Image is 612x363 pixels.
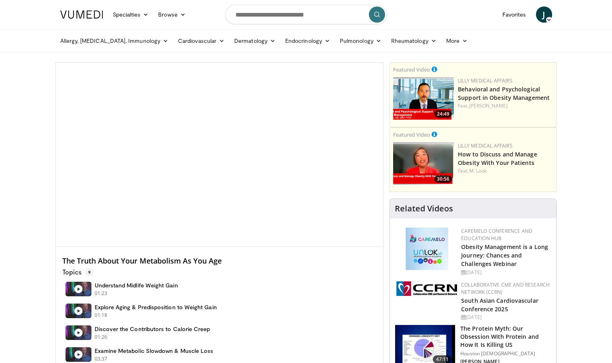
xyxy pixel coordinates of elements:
div: [DATE] [461,314,550,321]
div: [DATE] [461,269,550,276]
p: 03:37 [95,355,108,363]
h4: Understand Midlife Weight Gain [95,282,178,289]
div: Feat. [458,102,553,110]
a: Dermatology [229,33,280,49]
a: Favorites [498,6,531,23]
a: Lilly Medical Affairs [458,77,512,84]
a: Endocrinology [280,33,335,49]
a: Collaborative CME and Research Network (CCRN) [461,281,550,295]
img: c98a6a29-1ea0-4bd5-8cf5-4d1e188984a7.png.150x105_q85_crop-smart_upscale.png [393,142,454,185]
a: M. Look [469,167,487,174]
a: South Asian Cardiovascular Conference 2025 [461,297,538,313]
a: More [441,33,472,49]
a: 24:49 [393,77,454,120]
img: ba3304f6-7838-4e41-9c0f-2e31ebde6754.png.150x105_q85_crop-smart_upscale.png [393,77,454,120]
p: Houston [DEMOGRAPHIC_DATA] [460,350,551,357]
a: Obesity Management is a Long Journey: Chances and Challenges Webinar [461,243,548,268]
a: Pulmonology [335,33,386,49]
a: Specialties [108,6,154,23]
h4: Explore Aging & Predisposition to Weight Gain [95,304,217,311]
span: 9 [85,268,94,276]
a: Lilly Medical Affairs [458,142,512,149]
a: Behavioral and Psychological Support in Obesity Management [458,85,550,101]
div: Feat. [458,167,553,175]
p: Topics [62,268,94,276]
p: 01:26 [95,333,108,341]
a: Browse [153,6,191,23]
a: 30:56 [393,142,454,185]
span: 24:49 [434,110,452,118]
h3: The Protein Myth: Our Obsession With Protein and How It Is Killing US [460,325,551,349]
h4: Discover the Contributors to Calorie Creep [95,325,210,333]
a: J [536,6,552,23]
a: Rheumatology [386,33,441,49]
img: VuMedi Logo [60,11,103,19]
input: Search topics, interventions [225,5,387,24]
h4: Examine Metabolic Slowdown & Muscle Loss [95,347,214,355]
img: a04ee3ba-8487-4636-b0fb-5e8d268f3737.png.150x105_q85_autocrop_double_scale_upscale_version-0.2.png [396,281,457,296]
span: 30:56 [434,175,452,183]
a: Cardiovascular [173,33,229,49]
img: 45df64a9-a6de-482c-8a90-ada250f7980c.png.150x105_q85_autocrop_double_scale_upscale_version-0.2.jpg [406,228,448,270]
small: Featured Video [393,66,430,73]
h4: Related Videos [395,204,453,213]
p: 01:23 [95,290,108,297]
video-js: Video Player [56,63,383,247]
a: Allergy, [MEDICAL_DATA], Immunology [55,33,174,49]
a: CaReMeLO Conference and Education Hub [461,228,532,242]
small: Featured Video [393,131,430,138]
a: How to Discuss and Manage Obesity With Your Patients [458,150,537,167]
a: [PERSON_NAME] [469,102,508,109]
p: 01:18 [95,312,108,319]
h4: The Truth About Your Metabolism As You Age [62,257,377,266]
